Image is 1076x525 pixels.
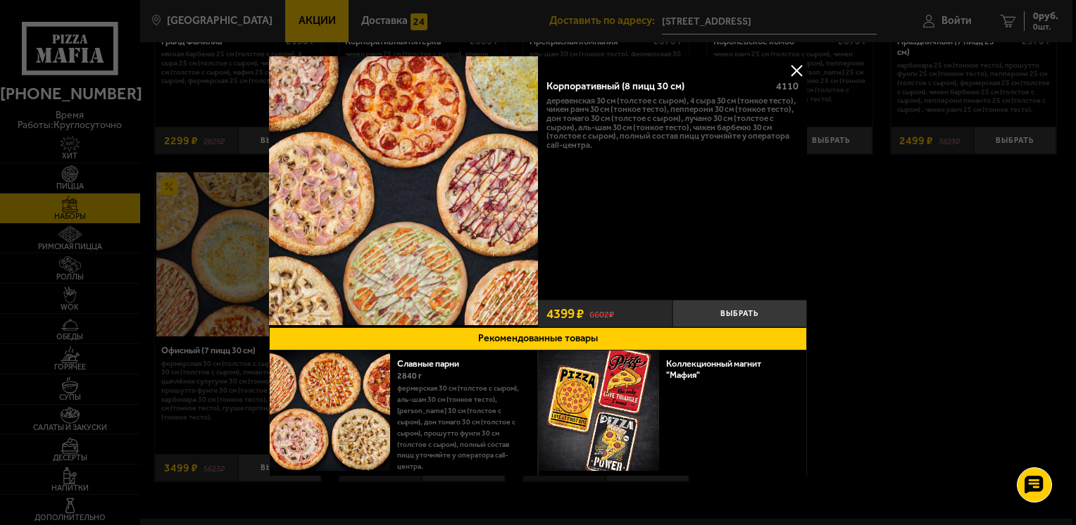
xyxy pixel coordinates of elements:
[397,383,527,472] p: Фермерская 30 см (толстое с сыром), Аль-Шам 30 см (тонкое тесто), [PERSON_NAME] 30 см (толстое с ...
[546,307,584,320] span: 4399 ₽
[776,80,799,92] span: 4110
[397,358,470,369] a: Славные парни
[666,358,761,380] a: Коллекционный магнит "Мафия"
[397,371,422,381] span: 2840 г
[672,300,807,327] button: Выбрать
[546,96,799,150] p: Деревенская 30 см (толстое с сыром), 4 сыра 30 см (тонкое тесто), Чикен Ранч 30 см (тонкое тесто)...
[269,56,538,327] a: Корпоративный (8 пицц 30 см)
[269,56,538,325] img: Корпоративный (8 пицц 30 см)
[589,308,614,320] s: 6602 ₽
[546,80,766,92] div: Корпоративный (8 пицц 30 см)
[269,327,807,350] button: Рекомендованные товары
